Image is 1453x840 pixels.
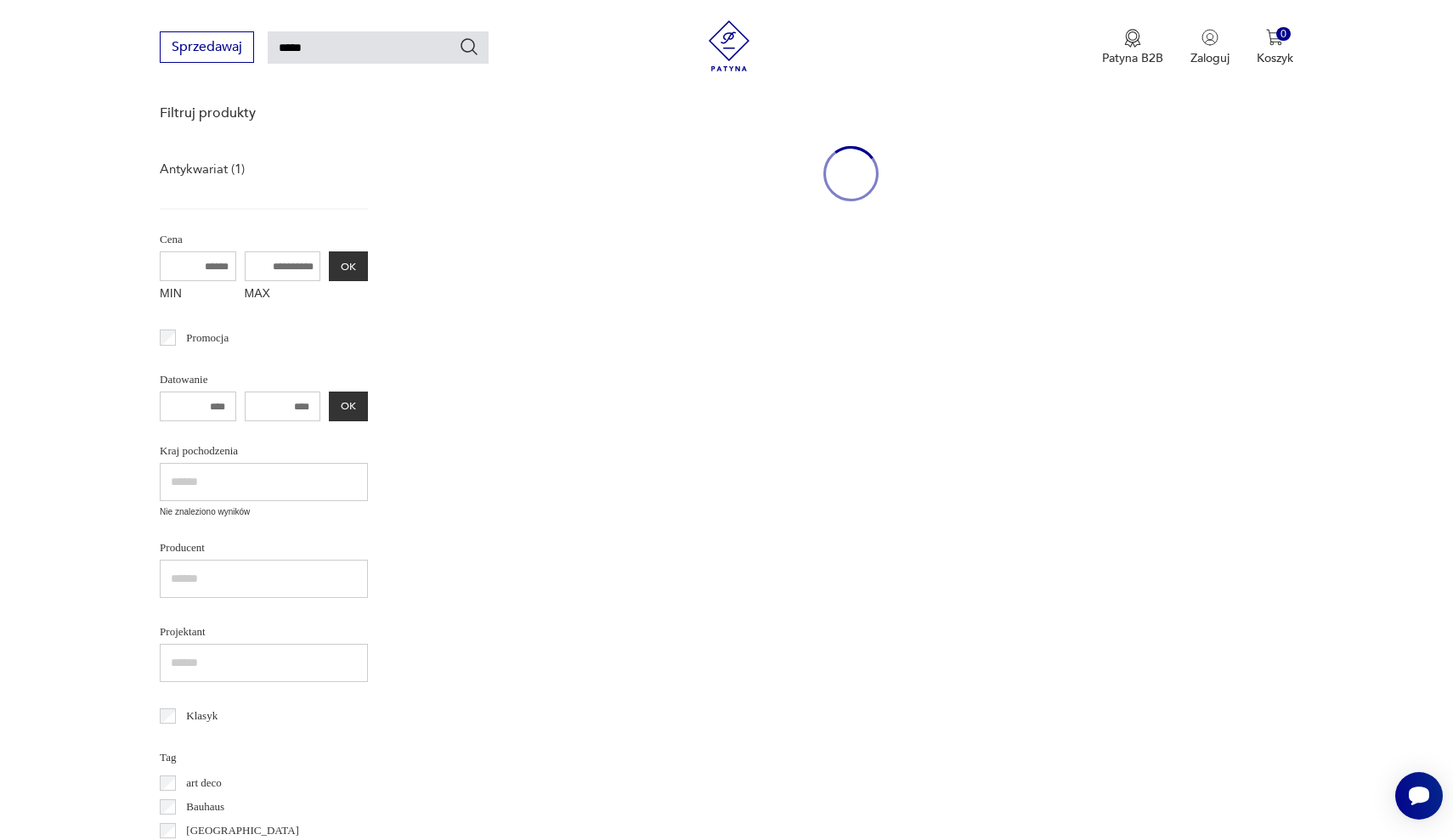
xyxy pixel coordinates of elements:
[704,20,755,71] img: Patyna - sklep z meblami i dekoracjami vintage
[1257,29,1293,66] button: 0Koszyk
[160,42,254,54] a: Sprzedawaj
[1201,29,1218,46] img: Ikonka użytkownika
[186,707,218,725] p: Klasyk
[329,392,368,421] button: OK
[1190,29,1230,66] button: Zaloguj
[823,95,879,252] div: oval-loading
[1257,50,1293,66] p: Koszyk
[1102,29,1163,66] a: Ikona medaluPatyna B2B
[160,230,368,249] p: Cena
[160,370,368,389] p: Datowanie
[160,281,236,308] label: MIN
[186,329,229,347] p: Promocja
[160,157,245,181] a: Antykwariat (1)
[245,281,321,308] label: MAX
[1395,772,1443,820] iframe: Smartsupp widget button
[160,104,368,122] p: Filtruj produkty
[459,37,479,57] button: Szukaj
[1266,29,1283,46] img: Ikona koszyka
[160,748,368,767] p: Tag
[1102,50,1163,66] p: Patyna B2B
[186,774,222,792] p: art deco
[1102,29,1163,66] button: Patyna B2B
[186,821,299,840] p: [GEOGRAPHIC_DATA]
[160,623,368,641] p: Projektant
[1190,50,1230,66] p: Zaloguj
[160,505,368,519] p: Nie znaleziono wyników
[186,798,224,816] p: Bauhaus
[1124,29,1141,48] img: Ikona medalu
[160,31,254,63] button: Sprzedawaj
[160,442,368,460] p: Kraj pochodzenia
[1276,27,1291,42] div: 0
[160,538,368,557] p: Producent
[329,251,368,281] button: OK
